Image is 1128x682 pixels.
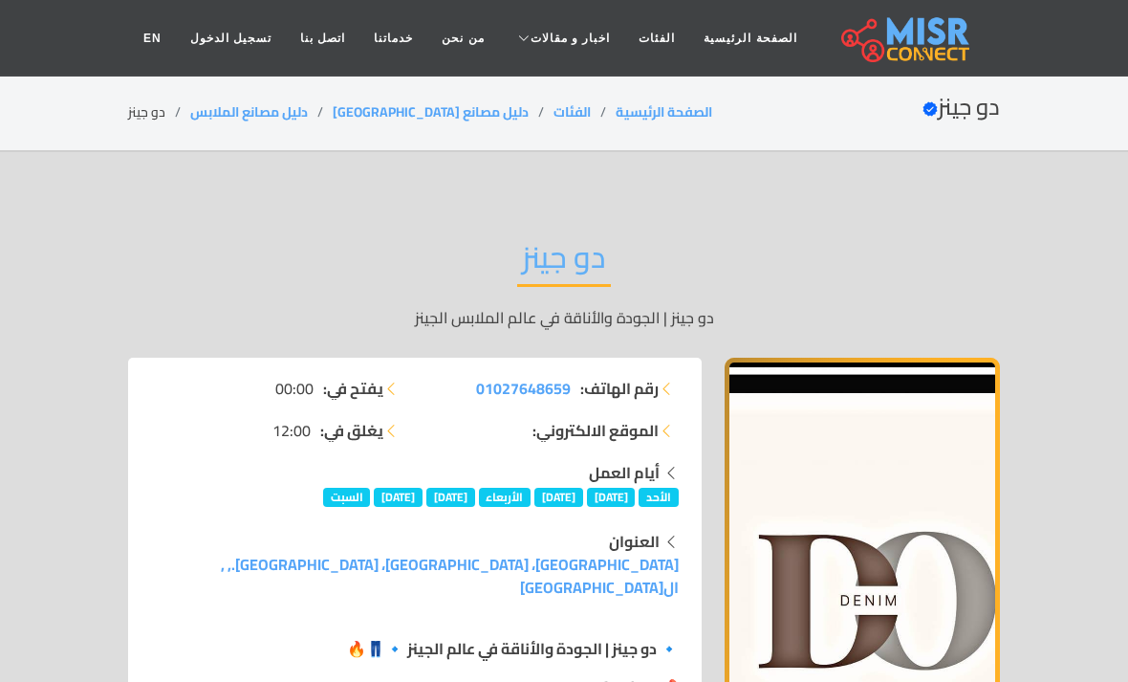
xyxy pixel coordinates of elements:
[286,20,359,56] a: اتصل بنا
[517,238,611,287] h2: دو جينز
[323,488,371,507] span: السبت
[922,101,938,117] svg: Verified account
[587,488,636,507] span: [DATE]
[427,20,498,56] a: من نحن
[531,30,611,47] span: اخبار و مقالات
[385,634,679,663] strong: 🔹 دو جينز | الجودة والأناقة في عالم الجينز 🔹
[275,377,314,400] span: 00:00
[128,306,1000,329] p: دو جينز | الجودة والأناقة في عالم الملابس الجينز
[616,99,712,124] a: الصفحة الرئيسية
[176,20,286,56] a: تسجيل الدخول
[190,99,308,124] a: دليل مصانع الملابس
[534,488,583,507] span: [DATE]
[426,488,475,507] span: [DATE]
[320,419,383,442] strong: يغلق في:
[151,637,679,660] p: 👖🔥
[589,458,660,487] strong: أيام العمل
[689,20,811,56] a: الصفحة الرئيسية
[624,20,689,56] a: الفئات
[922,94,1000,121] h2: دو جينز
[272,419,311,442] span: 12:00
[499,20,625,56] a: اخبار و مقالات
[221,550,679,602] a: [GEOGRAPHIC_DATA]، [GEOGRAPHIC_DATA]، [GEOGRAPHIC_DATA]., , ال[GEOGRAPHIC_DATA]
[580,377,659,400] strong: رقم الهاتف:
[532,419,659,442] strong: الموقع الالكتروني:
[129,20,176,56] a: EN
[476,374,571,403] span: 01027648659
[553,99,591,124] a: الفئات
[841,14,969,62] img: main.misr_connect
[323,377,383,400] strong: يفتح في:
[479,488,531,507] span: الأربعاء
[333,99,529,124] a: دليل مصانع [GEOGRAPHIC_DATA]
[609,527,660,556] strong: العنوان
[639,488,679,507] span: الأحد
[374,488,423,507] span: [DATE]
[359,20,427,56] a: خدماتنا
[476,377,571,400] a: 01027648659
[128,102,190,122] li: دو جينز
